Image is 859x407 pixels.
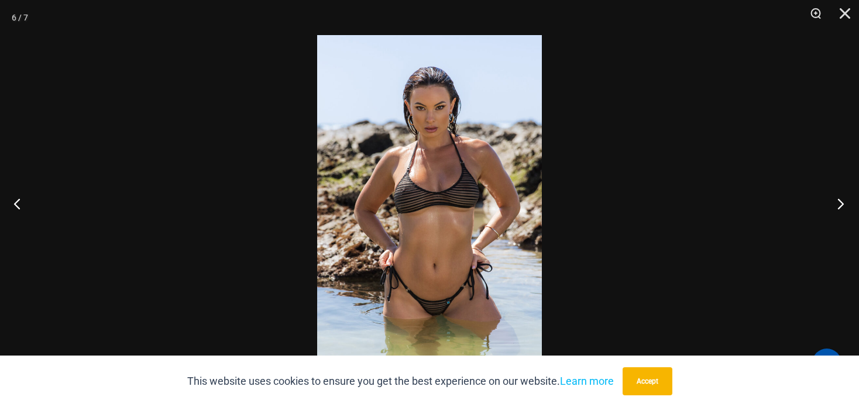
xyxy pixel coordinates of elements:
[815,174,859,233] button: Next
[623,367,672,395] button: Accept
[560,375,614,387] a: Learn more
[187,372,614,390] p: This website uses cookies to ensure you get the best experience on our website.
[12,9,28,26] div: 6 / 7
[317,35,542,372] img: Tide Lines Black 350 Halter Top 470 Thong 01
